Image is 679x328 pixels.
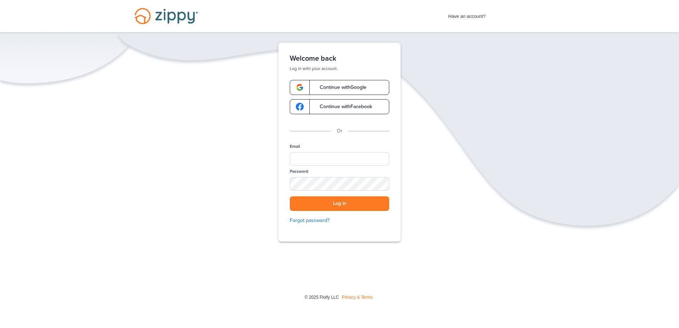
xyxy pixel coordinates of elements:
[290,196,389,211] button: Log in
[290,66,389,71] p: Log in with your account.
[290,217,389,224] a: Forgot password?
[296,103,304,111] img: google-logo
[290,177,389,191] input: Password
[313,104,372,109] span: Continue with Facebook
[296,84,304,91] img: google-logo
[290,99,389,114] a: google-logoContinue withFacebook
[304,295,339,300] span: © 2025 Floify LLC
[290,143,300,150] label: Email
[290,80,389,95] a: google-logoContinue withGoogle
[342,295,372,300] a: Privacy & Terms
[337,127,343,135] p: Or
[290,152,389,166] input: Email
[290,168,308,175] label: Password
[448,9,486,20] span: Have an account?
[290,54,389,63] h1: Welcome back
[313,85,366,90] span: Continue with Google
